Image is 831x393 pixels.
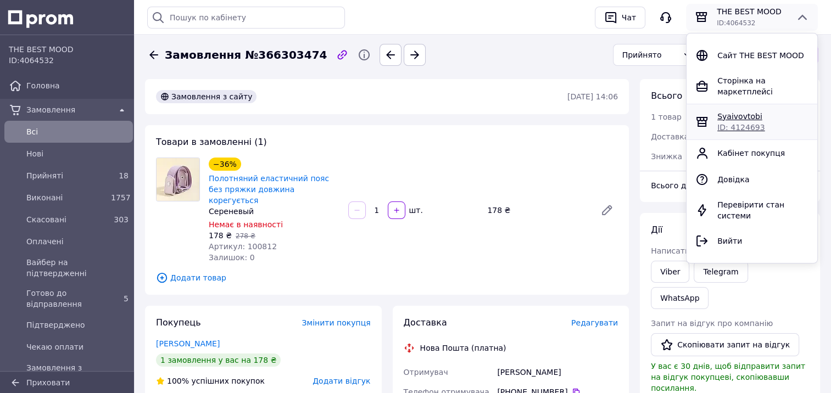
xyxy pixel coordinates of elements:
[717,175,749,184] span: Довідка
[9,44,129,55] span: THE BEST MOOD
[571,318,618,327] span: Редагувати
[209,158,241,171] div: −36%
[26,170,107,181] span: Прийняті
[717,6,787,17] span: THE BEST MOOD
[209,206,339,217] div: Сереневый
[717,237,742,245] span: Вийти
[651,261,689,283] a: Viber
[26,378,70,387] span: Приховати
[717,51,804,60] span: Сайт THE BEST MOOD
[114,215,129,224] span: 303
[567,92,618,101] time: [DATE] 14:06
[156,375,265,386] div: успішних покупок
[622,49,678,61] div: Прийнято
[313,377,370,385] span: Додати відгук
[717,200,784,220] span: Перевірити стан системи
[687,228,817,254] a: Вийти
[717,76,773,96] span: Сторінка на маркетплейсі
[595,7,645,29] button: Чат
[651,246,733,255] span: Написати покупцеві
[156,272,618,284] span: Додати товар
[156,317,201,328] span: Покупець
[209,220,283,229] span: Немає в наявності
[417,343,509,353] div: Нова Пошта (платна)
[687,140,817,166] a: Кабінет покупця
[406,205,424,216] div: шт.
[26,80,129,91] span: Головна
[404,317,447,328] span: Доставка
[687,42,817,69] a: Сайт THE BEST MOOD
[26,126,129,137] span: Всi
[717,112,762,121] span: Syaivovtobi
[26,236,129,247] span: Оплачені
[26,319,129,330] span: Підтверджено
[620,9,638,26] div: Чат
[209,253,255,262] span: Залишок: 0
[26,104,111,115] span: Замовлення
[119,171,129,180] span: 18
[717,123,765,132] span: ID: 4124693
[167,377,189,385] span: 100%
[156,353,281,367] div: 1 замовлення у вас на 178 ₴
[694,261,748,283] a: Telegram
[26,288,107,310] span: Готово до відправлення
[124,294,129,303] span: 5
[26,257,129,279] span: Вайбер на підтвердженні
[209,242,277,251] span: Артикул: 100812
[111,193,131,202] span: 1757
[651,91,682,101] span: Всього
[26,148,129,159] span: Нові
[717,149,785,158] span: Кабінет покупця
[302,318,371,327] span: Змінити покупця
[651,181,722,190] span: Всього до сплати
[687,104,817,139] a: SyaivovtobiID: 4124693
[9,56,54,65] span: ID: 4064532
[165,47,327,63] span: Замовлення №366303474
[651,224,662,235] span: Дії
[483,203,592,218] div: 178 ₴
[651,152,682,161] span: Знижка
[651,132,689,141] span: Доставка
[651,287,709,309] a: WhatsApp
[156,339,220,348] a: [PERSON_NAME]
[651,113,682,121] span: 1 товар
[687,69,817,104] a: Сторінка на маркетплейсі
[26,192,107,203] span: Виконані
[147,7,345,29] input: Пошук по кабінету
[717,19,755,27] span: ID: 4064532
[156,90,256,103] div: Замовлення з сайту
[26,341,129,352] span: Чекаю оплати
[26,214,107,225] span: Скасовані
[404,368,448,377] span: Отримувач
[157,158,199,201] img: Полотняний еластичний пояс без пряжки довжина корегується
[651,362,805,392] span: У вас є 30 днів, щоб відправити запит на відгук покупцеві, скопіювавши посилання.
[236,232,255,240] span: 278 ₴
[596,199,618,221] a: Редагувати
[687,166,817,193] a: Довідка
[687,193,817,228] a: Перевірити стан системи
[26,362,129,384] span: Замовлення з [PERSON_NAME]
[495,362,620,382] div: [PERSON_NAME]
[209,231,232,240] span: 178 ₴
[209,174,329,205] a: Полотняний еластичний пояс без пряжки довжина корегується
[651,319,773,328] span: Запит на відгук про компанію
[651,333,799,356] button: Скопіювати запит на відгук
[156,137,267,147] span: Товари в замовленні (1)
